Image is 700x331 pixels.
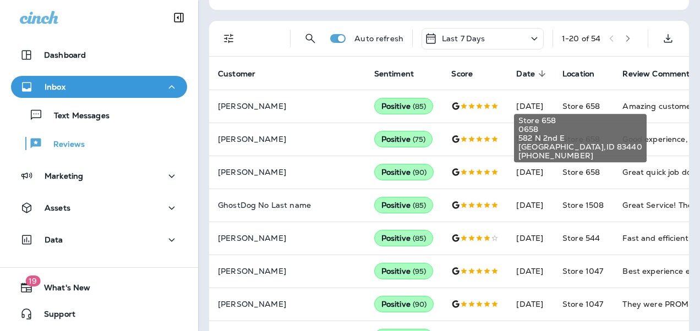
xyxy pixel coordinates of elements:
span: 19 [25,275,40,286]
span: ( 85 ) [413,234,426,243]
td: [DATE] [507,255,554,288]
div: 1 - 20 of 54 [562,34,600,43]
span: Support [33,310,75,323]
div: Positive [374,98,434,114]
button: Data [11,229,187,251]
td: [DATE] [507,156,554,189]
button: Inbox [11,76,187,98]
span: Sentiment [374,69,414,79]
p: [PERSON_NAME] [218,168,357,176]
div: Positive [374,296,434,312]
div: Positive [374,197,434,213]
button: Filters [218,27,240,49]
button: Export as CSV [657,27,679,49]
span: Store 1047 [562,299,603,309]
span: [PHONE_NUMBER] [518,151,642,160]
span: What's New [33,283,90,296]
p: Data [45,235,63,244]
span: Store 658 [562,167,600,177]
div: Positive [374,230,434,246]
p: [PERSON_NAME] [218,300,357,308]
button: 19What's New [11,277,187,299]
td: [DATE] [507,90,554,123]
p: [PERSON_NAME] [218,102,357,111]
button: Support [11,303,187,325]
button: Collapse Sidebar [163,7,194,29]
p: Dashboard [44,51,86,59]
p: Text Messages [43,111,110,122]
p: Reviews [42,140,85,150]
div: Positive [374,164,434,180]
p: GhostDog No Last name [218,201,357,209]
span: Store 658 [562,101,600,111]
span: ( 75 ) [413,135,426,144]
span: Store 1508 [562,200,604,210]
span: Score [451,69,487,79]
span: Location [562,69,594,79]
td: [DATE] [507,288,554,321]
span: Customer [218,69,255,79]
span: ( 85 ) [413,102,426,111]
td: [DATE] [507,222,554,255]
span: Store 1047 [562,266,603,276]
span: ( 90 ) [413,168,427,177]
span: 582 N 2nd E [518,134,642,142]
p: [PERSON_NAME] [218,234,357,242]
p: [PERSON_NAME] [218,267,357,275]
button: Reviews [11,132,187,155]
span: ( 85 ) [413,201,426,210]
p: Marketing [45,172,83,180]
span: ( 90 ) [413,300,427,309]
span: Score [451,69,473,79]
span: Review Comment [622,69,690,79]
button: Search Reviews [299,27,321,49]
span: Store 658 [518,116,642,125]
td: [DATE] [507,189,554,222]
button: Text Messages [11,103,187,126]
span: 0658 [518,125,642,134]
button: Dashboard [11,44,187,66]
div: Positive [374,263,434,279]
span: Store 544 [562,233,600,243]
p: Assets [45,203,70,212]
p: [PERSON_NAME] [218,135,357,144]
div: Positive [374,131,433,147]
button: Assets [11,197,187,219]
span: Customer [218,69,270,79]
button: Marketing [11,165,187,187]
p: Auto refresh [354,34,403,43]
span: Date [516,69,535,79]
span: ( 95 ) [413,267,426,276]
span: [GEOGRAPHIC_DATA] , ID 83440 [518,142,642,151]
span: Date [516,69,549,79]
span: Location [562,69,609,79]
p: Last 7 Days [442,34,485,43]
td: [DATE] [507,123,554,156]
p: Inbox [45,82,65,91]
span: Sentiment [374,69,428,79]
